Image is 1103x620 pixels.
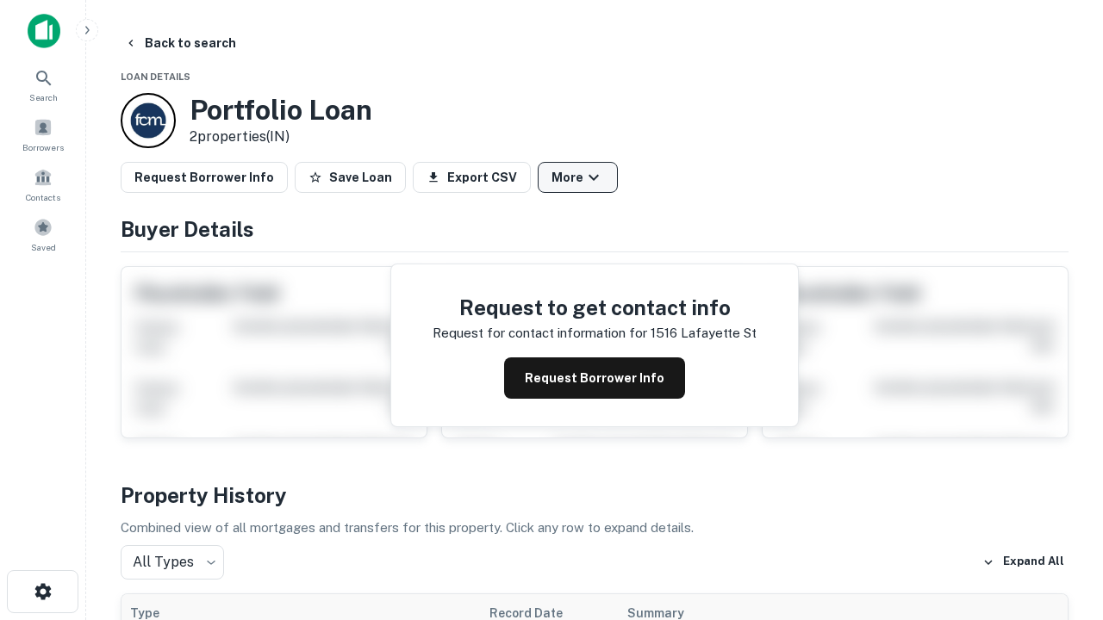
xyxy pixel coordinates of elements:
button: Back to search [117,28,243,59]
p: Combined view of all mortgages and transfers for this property. Click any row to expand details. [121,518,1069,538]
h4: Request to get contact info [433,292,757,323]
iframe: Chat Widget [1017,427,1103,510]
button: Request Borrower Info [504,357,685,399]
a: Saved [5,211,81,257]
div: All Types [121,545,224,580]
p: Request for contact information for [433,323,647,344]
span: Search [29,90,58,104]
span: Loan Details [121,71,190,82]
h4: Buyer Details [121,214,1069,245]
button: Save Loan [295,162,406,193]
a: Borrowers [5,111,81,158]
a: Contacts [5,161,81,208]
span: Borrowers [22,140,64,154]
p: 2 properties (IN) [190,127,372,147]
button: Request Borrower Info [121,162,288,193]
button: Expand All [978,549,1069,575]
button: More [538,162,618,193]
img: capitalize-icon.png [28,14,60,48]
button: Export CSV [413,162,531,193]
p: 1516 lafayette st [651,323,757,344]
h4: Property History [121,480,1069,511]
a: Search [5,61,81,108]
h3: Portfolio Loan [190,94,372,127]
span: Saved [31,240,56,254]
span: Contacts [26,190,60,204]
